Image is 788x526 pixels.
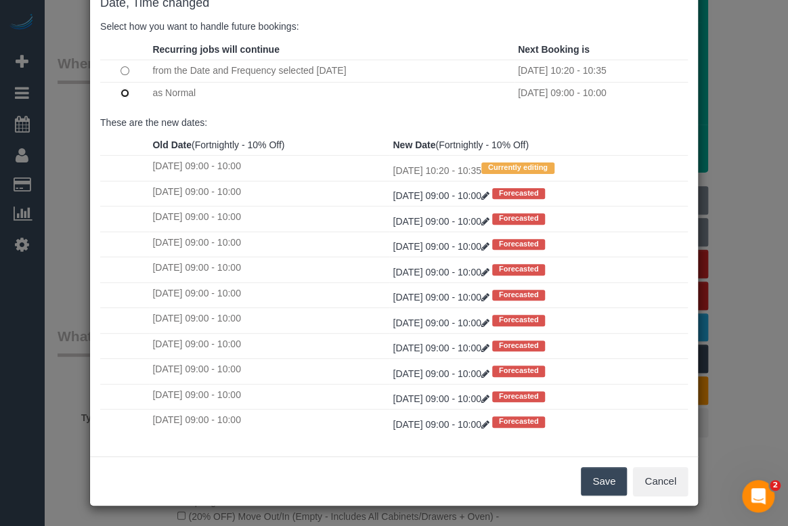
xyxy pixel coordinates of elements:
[152,139,192,150] strong: Old Date
[481,162,554,173] span: Currently editing
[492,366,546,376] span: Forecasted
[149,384,389,409] td: [DATE] 09:00 - 10:00
[770,480,781,491] span: 2
[393,419,491,430] a: [DATE] 09:00 - 10:00
[515,82,688,104] td: [DATE] 09:00 - 10:00
[518,44,590,55] strong: Next Booking is
[149,156,389,181] td: [DATE] 09:00 - 10:00
[515,60,688,82] td: [DATE] 10:20 - 10:35
[492,213,546,224] span: Forecasted
[393,241,491,252] a: [DATE] 09:00 - 10:00
[149,333,389,358] td: [DATE] 09:00 - 10:00
[100,20,688,33] p: Select how you want to handle future bookings:
[149,257,389,282] td: [DATE] 09:00 - 10:00
[581,467,627,496] button: Save
[100,116,688,129] p: These are the new dates:
[742,480,774,512] iframe: Intercom live chat
[393,393,491,404] a: [DATE] 09:00 - 10:00
[149,181,389,206] td: [DATE] 09:00 - 10:00
[149,308,389,333] td: [DATE] 09:00 - 10:00
[492,315,546,326] span: Forecasted
[492,416,546,427] span: Forecasted
[393,267,491,278] a: [DATE] 09:00 - 10:00
[633,467,688,496] button: Cancel
[149,206,389,232] td: [DATE] 09:00 - 10:00
[149,359,389,384] td: [DATE] 09:00 - 10:00
[393,343,491,353] a: [DATE] 09:00 - 10:00
[389,156,688,181] td: [DATE] 10:20 - 10:35
[389,135,688,156] th: (Fortnightly - 10% Off)
[492,341,546,351] span: Forecasted
[393,139,435,150] strong: New Date
[393,292,491,303] a: [DATE] 09:00 - 10:00
[492,290,546,301] span: Forecasted
[492,188,546,199] span: Forecasted
[393,216,491,227] a: [DATE] 09:00 - 10:00
[149,60,515,82] td: from the Date and Frequency selected [DATE]
[393,190,491,201] a: [DATE] 09:00 - 10:00
[492,264,546,275] span: Forecasted
[393,368,491,379] a: [DATE] 09:00 - 10:00
[492,391,546,402] span: Forecasted
[152,44,279,55] strong: Recurring jobs will continue
[492,239,546,250] span: Forecasted
[149,410,389,435] td: [DATE] 09:00 - 10:00
[149,232,389,257] td: [DATE] 09:00 - 10:00
[149,282,389,307] td: [DATE] 09:00 - 10:00
[149,135,389,156] th: (Fortnightly - 10% Off)
[149,82,515,104] td: as Normal
[393,317,491,328] a: [DATE] 09:00 - 10:00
